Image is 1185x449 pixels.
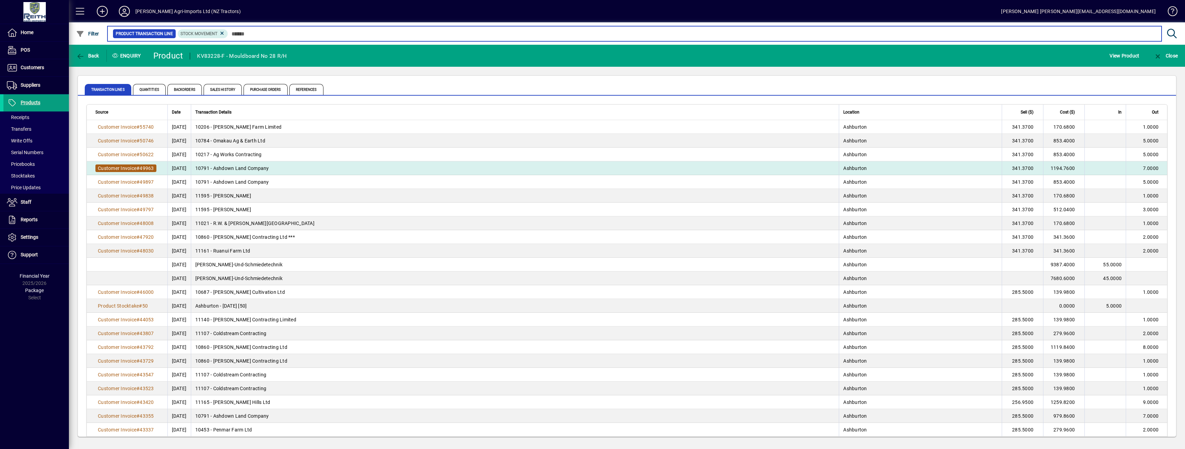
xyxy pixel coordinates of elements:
td: Ashburton - [DATE] [50] [191,299,839,313]
span: Ashburton [843,124,867,130]
td: [PERSON_NAME]-Und-Schmiedetechnik [191,258,839,271]
span: Quantities [133,84,166,95]
span: Ashburton [843,372,867,377]
td: [DATE] [167,175,191,189]
span: Ashburton [843,413,867,419]
span: Customer Invoice [98,193,136,199]
a: Customer Invoice#43355 [95,412,156,420]
td: [DATE] [167,230,191,244]
td: 10791 - Ashdown Land Company [191,409,839,423]
span: POS [21,47,30,53]
span: 50622 [140,152,154,157]
span: Serial Numbers [7,150,43,155]
span: Product Stocktake [98,303,139,309]
span: Ashburton [843,234,867,240]
td: 341.3700 [1002,216,1043,230]
td: 341.3600 [1043,244,1084,258]
span: Support [21,252,38,257]
td: 10687 - [PERSON_NAME] Cultivation Ltd [191,285,839,299]
a: Transfers [3,123,69,135]
span: 1.0000 [1143,372,1159,377]
span: 49897 [140,179,154,185]
a: Price Updates [3,182,69,193]
span: In [1118,108,1122,116]
span: Source [95,108,108,116]
span: 5.0000 [1143,152,1159,157]
a: Stocktakes [3,170,69,182]
span: 49838 [140,193,154,199]
td: 139.9800 [1043,382,1084,395]
span: 43337 [140,427,154,432]
span: Ashburton [843,221,867,226]
span: # [136,193,140,199]
td: 341.3700 [1002,134,1043,148]
td: 1259.8200 [1043,395,1084,409]
span: Customer Invoice [98,289,136,295]
a: Settings [3,229,69,246]
td: 11595 - [PERSON_NAME] [191,189,839,203]
td: [DATE] [167,313,191,327]
span: 55740 [140,124,154,130]
td: 10860 - [PERSON_NAME] Contracting Ltd [191,354,839,368]
span: Date [172,108,181,116]
span: 43792 [140,344,154,350]
a: Customer Invoice#43337 [95,426,156,434]
span: Location [843,108,859,116]
a: Customer Invoice#43547 [95,371,156,378]
td: [DATE] [167,354,191,368]
td: 285.5000 [1002,327,1043,340]
td: 285.5000 [1002,313,1043,327]
span: # [136,372,140,377]
td: 979.8600 [1043,409,1084,423]
span: # [136,427,140,432]
span: Ashburton [843,276,867,281]
td: 7680.6000 [1043,271,1084,285]
a: Pricebooks [3,158,69,170]
span: # [139,303,142,309]
span: Customer Invoice [98,427,136,432]
span: # [136,413,140,419]
span: 43523 [140,386,154,391]
button: Add [91,5,113,18]
span: # [136,289,140,295]
td: 11021 - R.W. & [PERSON_NAME][GEOGRAPHIC_DATA] [191,216,839,230]
td: 10453 - Penmar Farm Ltd [191,423,839,437]
span: Product Transaction Line [116,30,173,37]
span: 1.0000 [1143,124,1159,130]
a: Reports [3,211,69,228]
a: Customer Invoice#43523 [95,385,156,392]
span: Back [76,53,99,58]
span: Home [21,30,33,35]
span: Products [21,100,40,105]
span: # [136,221,140,226]
td: [DATE] [167,161,191,175]
td: 1194.7600 [1043,161,1084,175]
div: Cost ($) [1048,108,1081,116]
span: 1.0000 [1143,193,1159,199]
span: 1.0000 [1143,358,1159,364]
td: 11161 - Ruanui Farm Ltd [191,244,839,258]
span: 7.0000 [1143,165,1159,171]
span: Sales History [204,84,242,95]
span: Customer Invoice [98,152,136,157]
td: 170.6800 [1043,120,1084,134]
td: 10206 - [PERSON_NAME] Farm Limited [191,120,839,134]
a: Customer Invoice#49897 [95,178,156,186]
a: Knowledge Base [1163,1,1176,24]
td: 10860 - [PERSON_NAME] Contracting Ltd [191,340,839,354]
span: Ashburton [843,386,867,391]
span: 49963 [140,165,154,171]
a: POS [3,42,69,59]
td: 341.3700 [1002,230,1043,244]
span: 48008 [140,221,154,226]
td: 11595 - [PERSON_NAME] [191,203,839,216]
div: KV83228-F - Mouldboard No 28 R/H [197,51,287,62]
span: Ashburton [843,152,867,157]
span: 50746 [140,138,154,143]
span: 1.0000 [1143,386,1159,391]
span: # [136,399,140,405]
button: View Product [1108,50,1141,62]
td: [PERSON_NAME]-Und-Schmiedetechnik [191,271,839,285]
td: 285.5000 [1002,368,1043,382]
td: 256.9500 [1002,395,1043,409]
